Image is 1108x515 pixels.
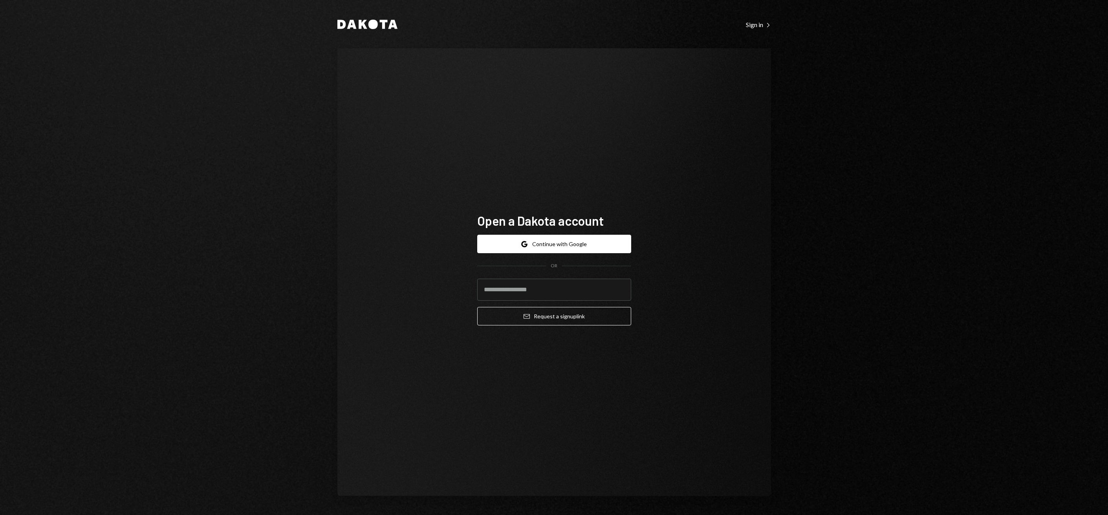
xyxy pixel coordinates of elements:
[477,213,631,228] h1: Open a Dakota account
[477,235,631,253] button: Continue with Google
[746,21,771,29] div: Sign in
[746,20,771,29] a: Sign in
[477,307,631,325] button: Request a signuplink
[551,263,557,269] div: OR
